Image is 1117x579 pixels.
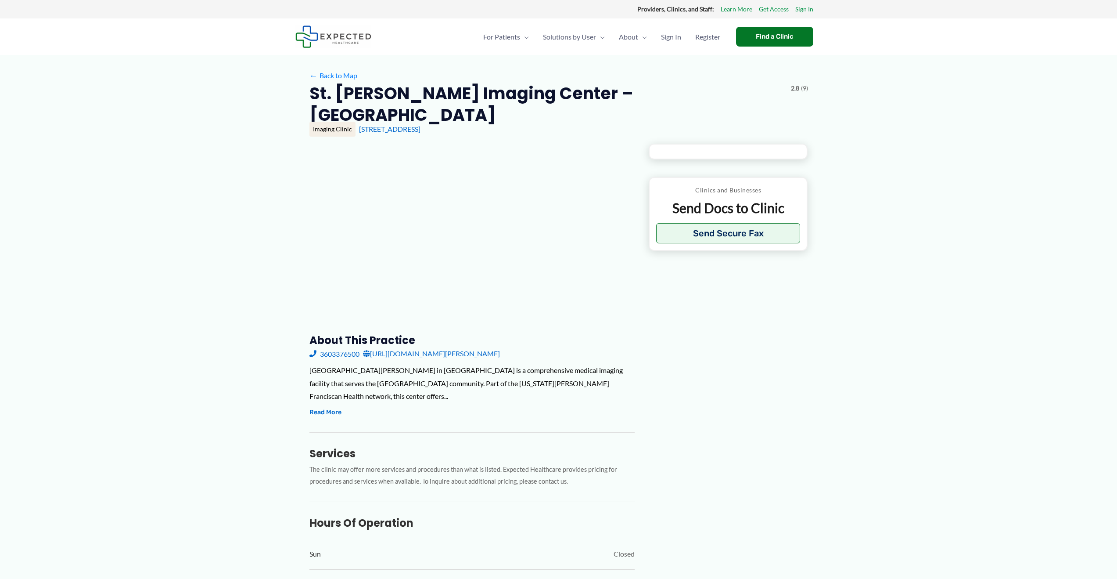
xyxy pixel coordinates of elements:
span: Menu Toggle [596,22,605,52]
span: Menu Toggle [638,22,647,52]
p: The clinic may offer more services and procedures than what is listed. Expected Healthcare provid... [309,464,635,488]
a: Find a Clinic [736,27,813,47]
a: Register [688,22,727,52]
a: For PatientsMenu Toggle [476,22,536,52]
a: AboutMenu Toggle [612,22,654,52]
button: Send Secure Fax [656,223,801,243]
button: Read More [309,407,341,418]
span: Sun [309,547,321,561]
p: Send Docs to Clinic [656,199,801,217]
a: Sign In [654,22,688,52]
a: ←Back to Map [309,69,357,82]
span: Sign In [661,22,681,52]
h3: Services [309,447,635,460]
a: [STREET_ADDRESS] [359,125,420,133]
span: Closed [614,547,635,561]
span: ← [309,71,318,80]
span: Solutions by User [543,22,596,52]
a: Get Access [759,4,789,15]
span: For Patients [483,22,520,52]
span: About [619,22,638,52]
p: Clinics and Businesses [656,185,801,196]
h2: St. [PERSON_NAME] Imaging Center – [GEOGRAPHIC_DATA] [309,83,784,126]
h3: About this practice [309,333,635,347]
img: Expected Healthcare Logo - side, dark font, small [295,25,371,48]
span: 2.8 [791,83,799,94]
a: Learn More [721,4,752,15]
strong: Providers, Clinics, and Staff: [637,5,714,13]
h3: Hours of Operation [309,516,635,530]
nav: Primary Site Navigation [476,22,727,52]
a: Solutions by UserMenu Toggle [536,22,612,52]
a: [URL][DOMAIN_NAME][PERSON_NAME] [363,347,500,360]
div: [GEOGRAPHIC_DATA][PERSON_NAME] in [GEOGRAPHIC_DATA] is a comprehensive medical imaging facility t... [309,364,635,403]
a: 3603376500 [309,347,359,360]
div: Imaging Clinic [309,122,356,137]
span: Menu Toggle [520,22,529,52]
span: (9) [801,83,808,94]
span: Register [695,22,720,52]
a: Sign In [795,4,813,15]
